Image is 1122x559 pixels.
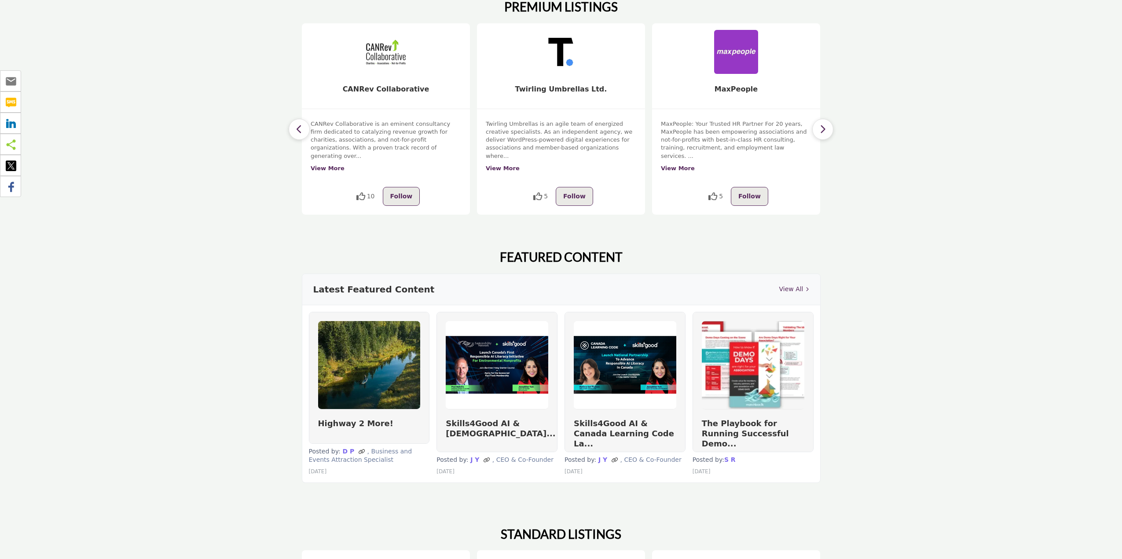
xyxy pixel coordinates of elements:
h3: Latest Featured Content [313,283,435,296]
span: [DATE] [693,468,711,475]
a: MaxPeople [715,85,758,93]
img: MaxPeople [714,30,758,74]
a: Skills4Good AI & [DEMOGRAPHIC_DATA]... [446,419,555,438]
span: 5 [719,192,723,201]
a: View All [779,285,809,294]
h2: STANDARD LISTINGS [501,527,621,542]
div: MaxPeople: Your Trusted HR Partner For 20 years, MaxPeople has been empowering associations and n... [661,120,811,180]
a: J Y [468,456,481,463]
span: Follow [738,193,761,200]
h2: FEATURED CONTENT [500,250,623,265]
strong: S R [724,456,736,463]
a: Highway 2 More! [318,419,394,428]
img: CANRev Collaborative [364,30,408,74]
span: Follow [390,193,413,200]
div: Twirling Umbrellas is an agile team of energized creative specialists. As an independent agency, ... [486,120,636,180]
div: CANRev Collaborative is an eminent consultancy firm dedicated to catalyzing revenue growth for ch... [311,120,461,180]
img: Twirling Umbrellas Ltd. [539,30,583,74]
span: , CEO & Co-Founder [620,456,682,463]
a: CANRev Collaborative [343,85,429,93]
span: [DATE] [436,468,455,475]
button: Follow [731,187,768,206]
p: Posted by: [309,447,430,464]
span: [DATE] [309,468,327,475]
img: Skills4Good AI & Canada Learning Code La... [574,321,676,409]
img: Highway 2 More! [318,321,421,409]
a: D P [341,448,357,455]
a: View More [311,165,345,172]
p: Posted by: [565,456,686,464]
button: Follow [383,187,420,206]
img: Skills4Good AI & Sustainability Network... [446,321,548,409]
a: J Y [596,456,609,463]
strong: J Y [470,456,479,463]
a: The Playbook for Running Successful Demo... [702,419,789,449]
a: Twirling Umbrellas Ltd. [515,85,607,93]
strong: D P [343,448,355,455]
button: Follow [556,187,593,206]
a: View More [486,165,520,172]
a: Skills4Good AI & Canada Learning Code La... [574,419,674,449]
span: 10 [367,192,375,201]
strong: J Y [598,456,607,463]
p: Posted by: [693,456,814,464]
span: Follow [563,193,586,200]
span: [DATE] [565,468,583,475]
p: Posted by: [436,456,557,464]
span: , CEO & Co-Founder [492,456,554,463]
span: 5 [544,192,548,201]
a: View More [661,165,695,172]
img: The Playbook for Running Successful Demo... [702,321,804,409]
span: , Business and Events Attraction Specialist [309,448,412,464]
